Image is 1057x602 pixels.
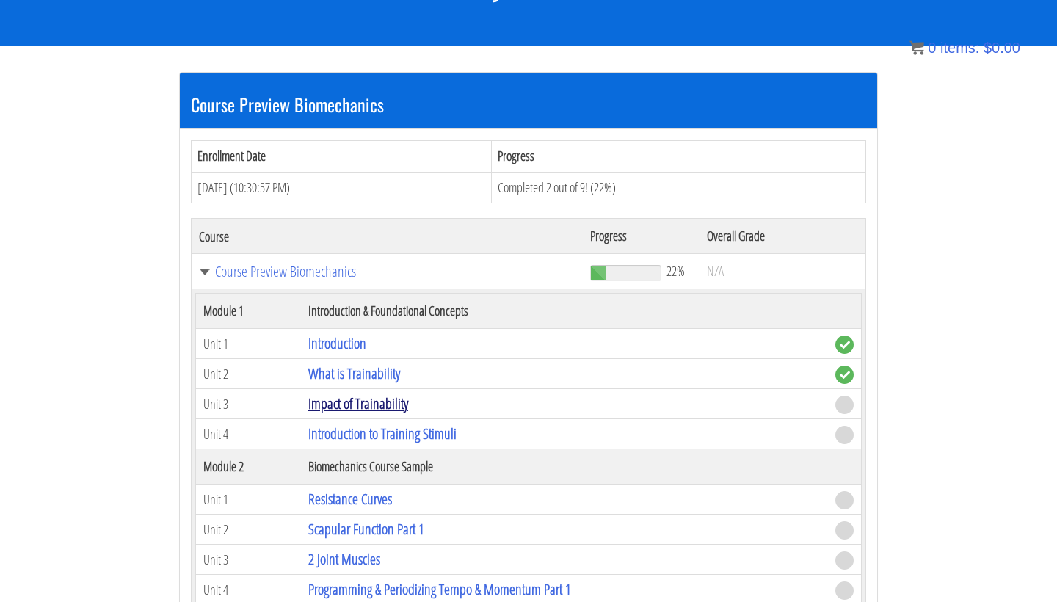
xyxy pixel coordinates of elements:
th: Biomechanics Course Sample [301,449,828,485]
td: N/A [700,254,865,289]
a: Resistance Curves [308,489,392,509]
th: Course [192,219,583,254]
a: Introduction to Training Stimuli [308,424,457,443]
a: Scapular Function Part 1 [308,519,424,539]
a: Impact of Trainability [308,394,408,413]
th: Introduction & Foundational Concepts [301,294,828,329]
a: Course Preview Biomechanics [199,264,575,279]
a: 0 items: $0.00 [909,40,1020,56]
td: Unit 3 [196,389,301,419]
td: Unit 1 [196,329,301,359]
td: [DATE] (10:30:57 PM) [192,172,492,203]
th: Progress [583,219,700,254]
a: Programming & Periodizing Tempo & Momentum Part 1 [308,579,571,599]
th: Module 1 [196,294,301,329]
h3: Course Preview Biomechanics [191,95,866,114]
a: What is Trainability [308,363,400,383]
td: Unit 2 [196,515,301,545]
span: complete [835,366,854,384]
th: Enrollment Date [192,140,492,172]
span: $ [984,40,992,56]
td: Unit 2 [196,359,301,389]
a: 2 Joint Muscles [308,549,380,569]
bdi: 0.00 [984,40,1020,56]
span: 22% [666,263,685,279]
td: Unit 3 [196,545,301,575]
span: 0 [928,40,936,56]
img: icon11.png [909,40,924,55]
td: Completed 2 out of 9! (22%) [492,172,866,203]
td: Unit 4 [196,419,301,449]
td: Unit 1 [196,485,301,515]
span: complete [835,336,854,354]
a: Introduction [308,333,366,353]
th: Module 2 [196,449,301,485]
th: Progress [492,140,866,172]
span: items: [940,40,979,56]
th: Overall Grade [700,219,865,254]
